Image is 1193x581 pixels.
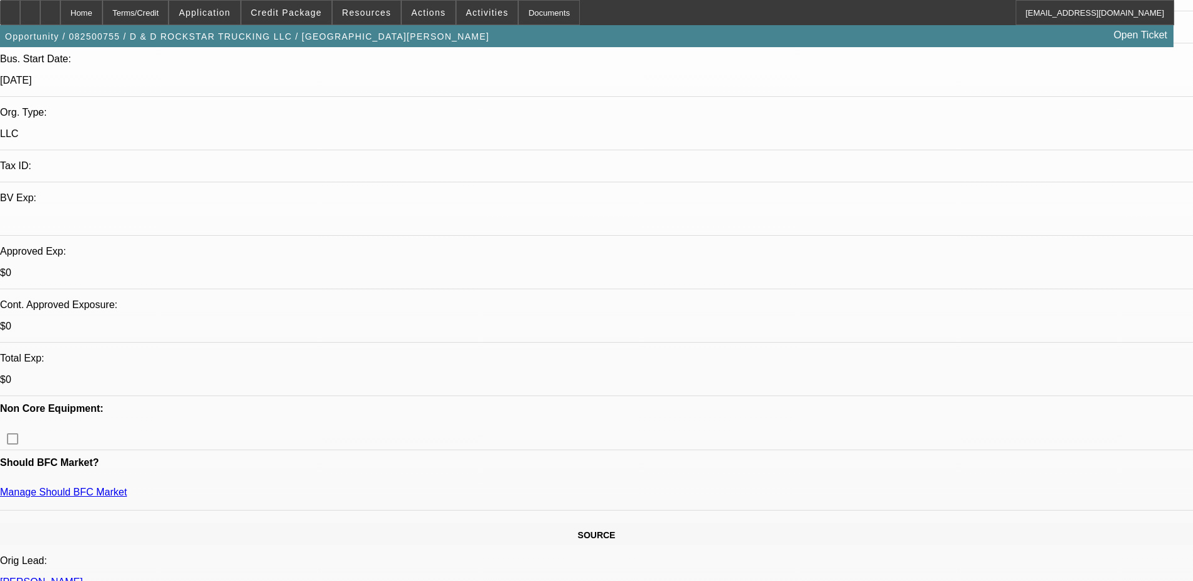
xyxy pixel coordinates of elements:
[241,1,331,25] button: Credit Package
[411,8,446,18] span: Actions
[179,8,230,18] span: Application
[5,31,489,41] span: Opportunity / 082500755 / D & D ROCKSTAR TRUCKING LLC / [GEOGRAPHIC_DATA][PERSON_NAME]
[578,530,616,540] span: SOURCE
[169,1,240,25] button: Application
[342,8,391,18] span: Resources
[466,8,509,18] span: Activities
[402,1,455,25] button: Actions
[1109,25,1172,46] a: Open Ticket
[457,1,518,25] button: Activities
[333,1,401,25] button: Resources
[251,8,322,18] span: Credit Package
